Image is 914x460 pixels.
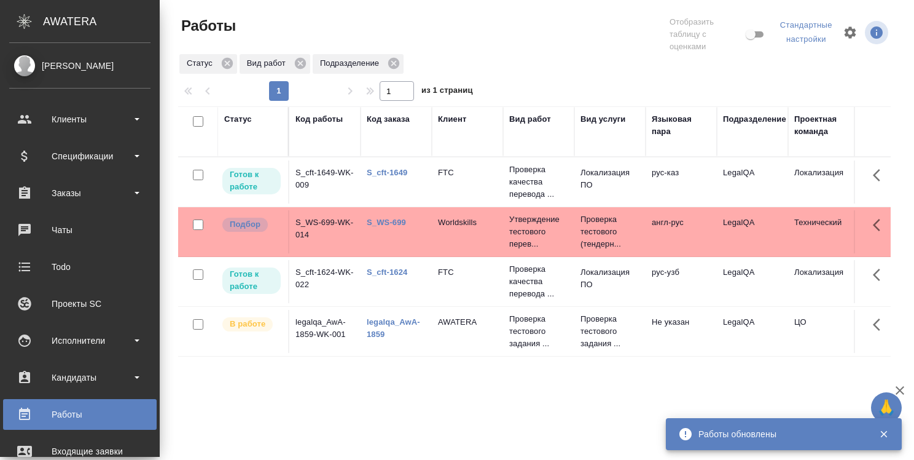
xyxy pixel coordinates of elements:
td: legalqa_AwA-1859-WK-001 [289,310,361,353]
td: Технический [788,210,859,253]
div: Спецификации [9,147,150,165]
div: Вид работ [240,54,310,74]
a: Проекты SC [3,288,157,319]
p: Вид работ [247,57,290,69]
div: Вид работ [509,113,551,125]
button: Здесь прячутся важные кнопки [865,210,895,240]
div: Кандидаты [9,368,150,387]
p: Проверка тестового задания ... [509,313,568,350]
div: Заказы [9,184,150,202]
div: Исполнитель выполняет работу [221,316,282,333]
a: legalqa_AwA-1859 [367,317,420,339]
div: Работы обновлены [698,428,861,440]
td: Не указан [646,310,717,353]
p: Статус [187,57,217,69]
td: S_WS-699-WK-014 [289,210,361,253]
div: Подразделение [723,113,786,125]
div: Код работы [295,113,343,125]
span: Работы [178,16,236,36]
td: ЦО [788,310,859,353]
div: Проектная команда [794,113,853,138]
span: 🙏 [876,395,897,421]
p: Утверждение тестового перев... [509,213,568,250]
td: англ-рус [646,210,717,253]
p: Локализация ПО [580,167,639,191]
div: Статус [179,54,237,74]
td: LegalQA [717,161,788,204]
p: FTC [438,167,497,179]
a: S_WS-699 [367,218,406,227]
div: Подразделение [313,54,404,74]
td: S_cft-1624-WK-022 [289,260,361,303]
div: Проекты SC [9,295,150,313]
button: 🙏 [871,392,902,423]
p: Проверка качества перевода ... [509,164,568,200]
button: Здесь прячутся важные кнопки [865,260,895,290]
a: Todo [3,252,157,282]
div: Можно подбирать исполнителей [221,216,282,233]
div: split button [777,16,835,49]
td: S_cft-1649-WK-009 [289,161,361,204]
a: Работы [3,399,157,430]
div: Клиенты [9,110,150,129]
td: LegalQA [717,310,788,353]
p: Worldskills [438,216,497,229]
a: S_cft-1624 [367,268,407,277]
div: Чаты [9,221,150,239]
div: Исполнитель может приступить к работе [221,167,282,196]
p: В работе [230,318,265,330]
td: Локализация [788,161,859,204]
button: Здесь прячутся важные кнопки [865,161,895,190]
p: Проверка качества перевода ... [509,263,568,300]
div: Todo [9,258,150,276]
div: [PERSON_NAME] [9,59,150,73]
td: рус-узб [646,260,717,303]
div: AWATERA [43,9,160,34]
span: из 1 страниц [421,83,473,101]
a: Чаты [3,215,157,245]
div: Вид услуги [580,113,626,125]
div: Клиент [438,113,466,125]
p: Проверка тестового задания ... [580,313,639,350]
p: Готов к работе [230,268,273,293]
td: рус-каз [646,161,717,204]
p: Подбор [230,218,260,231]
td: LegalQA [717,210,788,253]
p: AWATERA [438,316,497,328]
td: LegalQA [717,260,788,303]
a: S_cft-1649 [367,168,407,177]
span: Отобразить таблицу с оценками [670,16,743,53]
p: Подразделение [320,57,383,69]
div: Исполнители [9,331,150,350]
p: Проверка тестового (тендерн... [580,213,639,250]
div: Код заказа [367,113,410,125]
span: Посмотреть информацию [865,21,891,44]
td: Локализация [788,260,859,303]
div: Статус [224,113,252,125]
p: Готов к работе [230,169,273,193]
div: Работы [9,405,150,424]
button: Закрыть [871,429,896,440]
p: Локализация ПО [580,266,639,291]
button: Здесь прячутся важные кнопки [865,310,895,339]
p: FTC [438,266,497,279]
div: Языковая пара [652,113,711,138]
span: Настроить таблицу [835,18,865,47]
